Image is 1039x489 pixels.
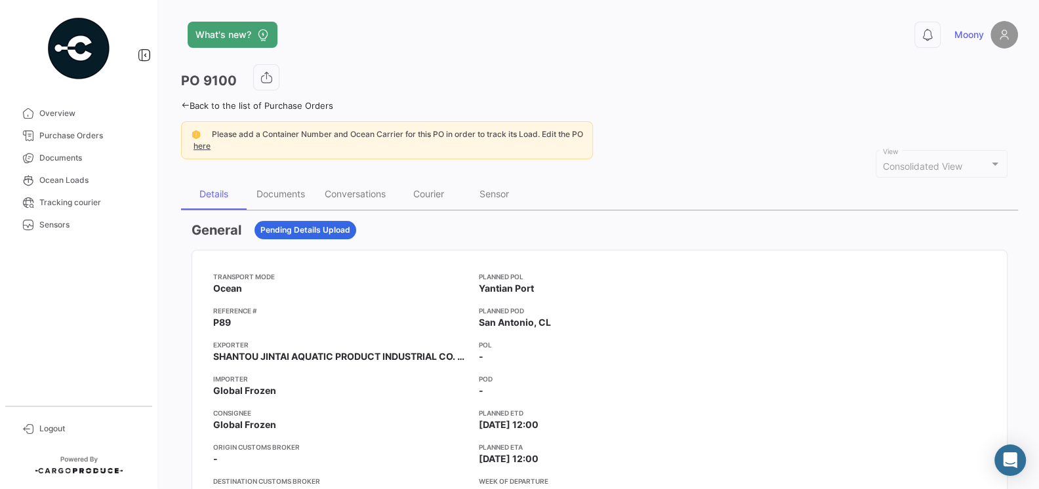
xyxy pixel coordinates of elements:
[213,418,276,431] span: Global Frozen
[479,305,727,316] app-card-info-title: Planned POD
[188,22,277,48] button: What's new?
[213,408,468,418] app-card-info-title: Consignee
[479,384,483,397] span: -
[39,174,142,186] span: Ocean Loads
[213,282,242,295] span: Ocean
[479,418,539,431] span: [DATE] 12:00
[199,188,228,199] div: Details
[10,214,147,236] a: Sensors
[192,221,241,239] h3: General
[213,305,468,316] app-card-info-title: Reference #
[10,125,147,147] a: Purchase Orders
[10,191,147,214] a: Tracking courier
[213,452,218,465] span: -
[479,340,727,350] app-card-info-title: POL
[479,188,509,199] div: Sensor
[213,340,468,350] app-card-info-title: Exporter
[479,350,483,363] span: -
[212,129,583,139] span: Please add a Container Number and Ocean Carrier for this PO in order to track its Load. Edit the PO
[990,21,1018,49] img: placeholder-user.png
[325,188,386,199] div: Conversations
[39,130,142,142] span: Purchase Orders
[479,282,534,295] span: Yantian Port
[181,71,237,90] h3: PO 9100
[479,408,727,418] app-card-info-title: Planned ETD
[181,100,333,111] a: Back to the list of Purchase Orders
[39,152,142,164] span: Documents
[994,444,1026,476] div: Abrir Intercom Messenger
[883,161,962,172] span: Consolidated View
[256,188,305,199] div: Documents
[195,28,251,41] span: What's new?
[39,108,142,119] span: Overview
[479,476,727,486] app-card-info-title: Week of departure
[39,197,142,208] span: Tracking courier
[479,316,551,329] span: San Antonio, CL
[213,476,468,486] app-card-info-title: Destination Customs Broker
[39,423,142,435] span: Logout
[413,188,444,199] div: Courier
[39,219,142,231] span: Sensors
[213,374,468,384] app-card-info-title: Importer
[479,452,539,465] span: [DATE] 12:00
[213,384,276,397] span: Global Frozen
[479,374,727,384] app-card-info-title: POD
[10,102,147,125] a: Overview
[479,442,727,452] app-card-info-title: Planned ETA
[213,316,231,329] span: P89
[954,28,984,41] span: Moony
[46,16,112,81] img: powered-by.png
[213,442,468,452] app-card-info-title: Origin Customs Broker
[191,141,213,151] a: here
[10,169,147,191] a: Ocean Loads
[10,147,147,169] a: Documents
[213,271,468,282] app-card-info-title: Transport mode
[260,224,350,236] span: Pending Details Upload
[479,271,727,282] app-card-info-title: Planned POL
[213,350,468,363] span: SHANTOU JINTAI AQUATIC PRODUCT INDUSTRIAL CO. LTD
